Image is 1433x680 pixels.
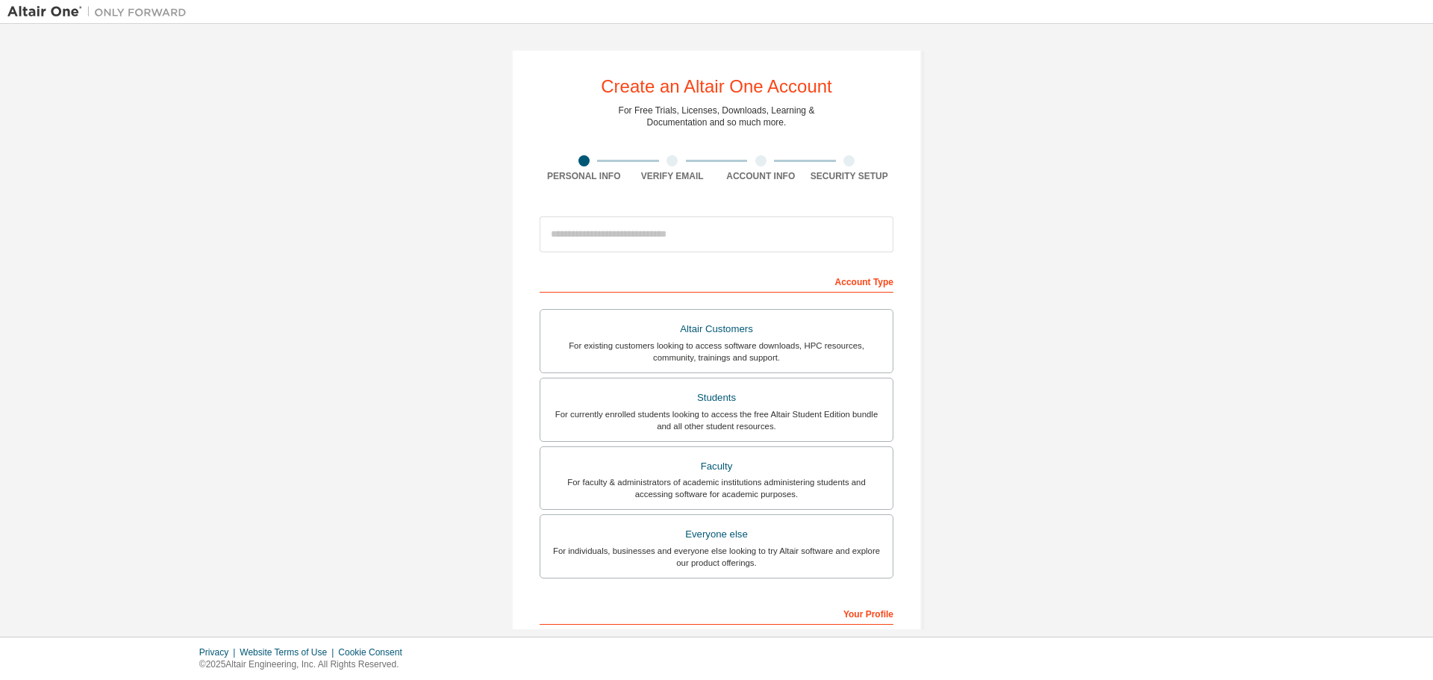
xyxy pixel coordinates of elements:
div: For currently enrolled students looking to access the free Altair Student Edition bundle and all ... [549,408,884,432]
div: Verify Email [628,170,717,182]
div: Faculty [549,456,884,477]
p: © 2025 Altair Engineering, Inc. All Rights Reserved. [199,658,411,671]
div: Website Terms of Use [240,646,338,658]
img: Altair One [7,4,194,19]
div: Your Profile [540,601,893,625]
div: Privacy [199,646,240,658]
div: Students [549,387,884,408]
div: Everyone else [549,524,884,545]
div: Security Setup [805,170,894,182]
div: Account Info [716,170,805,182]
div: For Free Trials, Licenses, Downloads, Learning & Documentation and so much more. [619,105,815,128]
div: For existing customers looking to access software downloads, HPC resources, community, trainings ... [549,340,884,364]
div: Altair Customers [549,319,884,340]
div: Personal Info [540,170,628,182]
div: Account Type [540,269,893,293]
div: Cookie Consent [338,646,410,658]
div: For faculty & administrators of academic institutions administering students and accessing softwa... [549,476,884,500]
div: Create an Altair One Account [601,78,832,96]
div: For individuals, businesses and everyone else looking to try Altair software and explore our prod... [549,545,884,569]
